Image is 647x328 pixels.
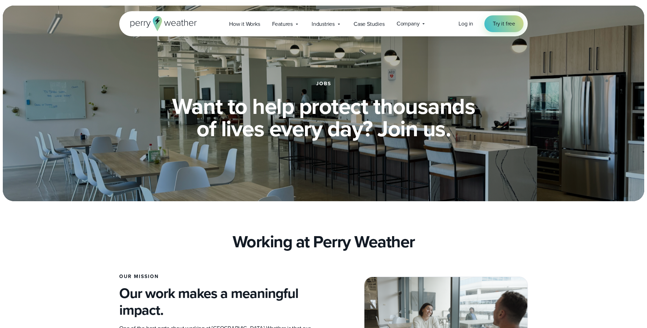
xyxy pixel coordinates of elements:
span: Industries [312,20,335,28]
h4: Our work makes a meaningful impact. [119,285,318,319]
a: Try it free [484,15,524,32]
a: Log in [458,20,473,28]
h2: Want to help protect thousands of lives every day? Join us. [154,95,493,140]
h2: Working at Perry Weather [233,232,415,252]
a: How it Works [223,17,266,31]
span: Company [397,20,420,28]
span: How it Works [229,20,260,28]
a: Case Studies [348,17,391,31]
h3: Our Mission [119,274,318,279]
span: Case Studies [354,20,385,28]
span: Features [272,20,293,28]
span: Try it free [493,20,515,28]
h1: jobs [316,81,331,87]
